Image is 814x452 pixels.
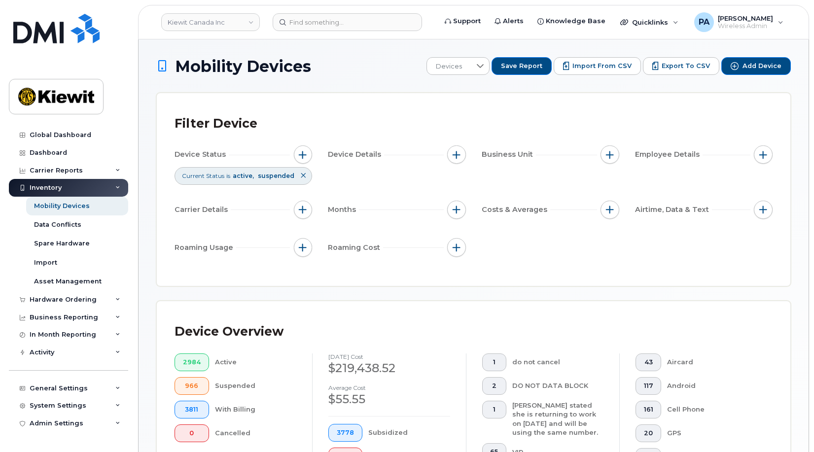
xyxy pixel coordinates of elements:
[490,358,498,366] span: 1
[644,406,653,414] span: 161
[512,377,603,395] div: DO NOT DATA BLOCK
[771,409,807,445] iframe: Messenger Launcher
[490,382,498,390] span: 2
[572,62,632,70] span: Import from CSV
[643,57,719,75] button: Export to CSV
[215,377,297,395] div: Suspended
[328,205,359,215] span: Months
[636,377,662,395] button: 117
[490,406,498,414] span: 1
[512,401,603,437] div: [PERSON_NAME] stated she is returning to work on [DATE] and will be using the same number.
[328,360,450,377] div: $219,438.52
[635,149,703,160] span: Employee Details
[337,429,354,437] span: 3778
[635,205,712,215] span: Airtime, Data & Text
[226,172,230,180] span: is
[328,149,384,160] span: Device Details
[175,111,257,137] div: Filter Device
[482,401,507,418] button: 1
[215,424,297,442] div: Cancelled
[492,57,552,75] button: Save Report
[183,406,201,414] span: 3811
[175,149,229,160] span: Device Status
[368,424,450,442] div: Subsidized
[636,401,662,418] button: 161
[183,358,201,366] span: 2984
[233,172,255,179] span: active
[667,401,757,418] div: Cell Phone
[667,377,757,395] div: Android
[215,353,297,371] div: Active
[175,353,209,371] button: 2984
[183,382,201,390] span: 966
[482,205,550,215] span: Costs & Averages
[328,384,450,391] h4: Average cost
[636,353,662,371] button: 43
[328,243,383,253] span: Roaming Cost
[175,377,209,395] button: 966
[662,62,710,70] span: Export to CSV
[427,58,471,75] span: Devices
[175,424,209,442] button: 0
[175,401,209,418] button: 3811
[636,424,662,442] button: 20
[743,62,781,70] span: Add Device
[258,172,294,179] span: suspended
[175,205,231,215] span: Carrier Details
[482,353,507,371] button: 1
[328,353,450,360] h4: [DATE] cost
[667,353,757,371] div: Aircard
[482,377,507,395] button: 2
[644,358,653,366] span: 43
[644,429,653,437] span: 20
[554,57,641,75] button: Import from CSV
[721,57,791,75] button: Add Device
[175,243,236,253] span: Roaming Usage
[482,149,536,160] span: Business Unit
[501,62,542,70] span: Save Report
[328,424,362,442] button: 3778
[328,391,450,408] div: $55.55
[175,58,311,75] span: Mobility Devices
[183,429,201,437] span: 0
[215,401,297,418] div: With Billing
[512,353,603,371] div: do not cancel
[644,382,653,390] span: 117
[667,424,757,442] div: GPS
[175,319,283,345] div: Device Overview
[182,172,224,180] span: Current Status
